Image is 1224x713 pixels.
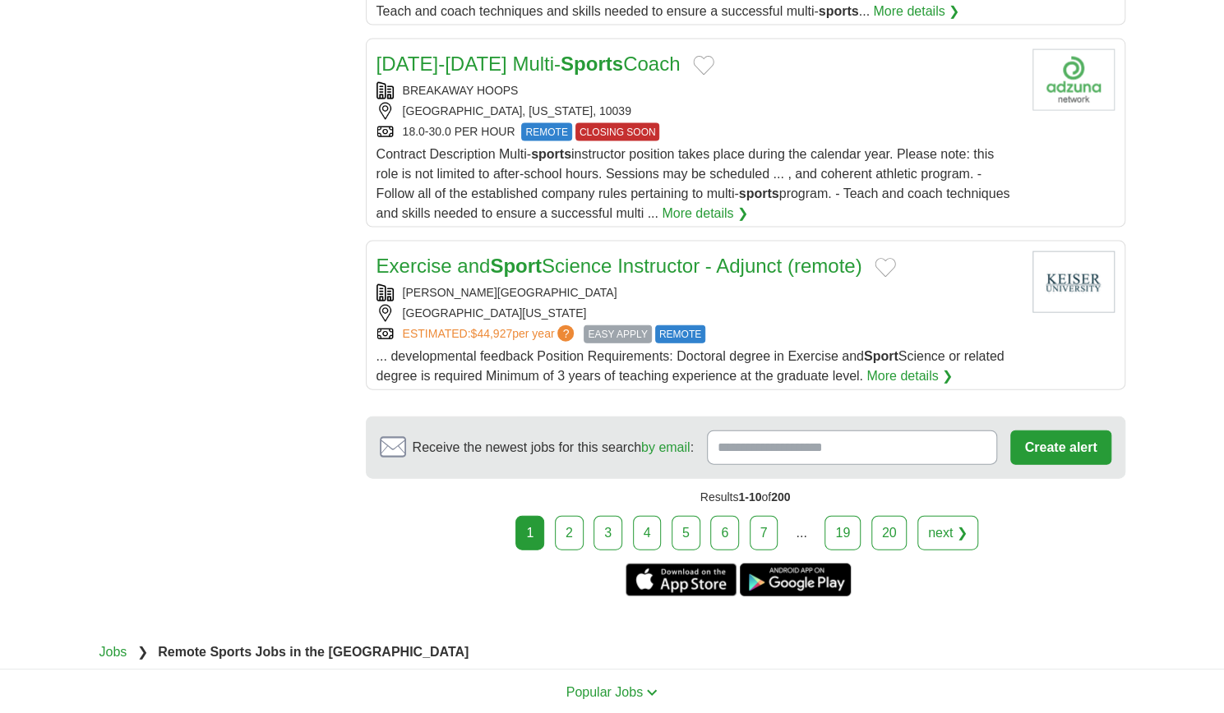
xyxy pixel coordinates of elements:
[655,325,705,343] span: REMOTE
[376,147,1010,220] span: Contract Description Multi- instructor position takes place during the calendar year. Please note...
[515,516,544,550] div: 1
[866,366,953,386] a: More details ❯
[646,689,658,697] img: toggle icon
[584,325,651,343] span: EASY APPLY
[662,204,748,223] a: More details ❯
[561,53,623,75] strong: Sports
[1032,49,1115,111] img: Company logo
[566,685,643,699] span: Popular Jobs
[871,516,908,550] a: 20
[594,516,622,550] a: 3
[137,645,148,659] span: ❯
[917,516,978,550] a: next ❯
[633,516,662,550] a: 4
[376,53,681,75] a: [DATE]-[DATE] Multi-SportsCoach
[531,147,571,161] strong: sports
[366,479,1125,516] div: Results of
[376,82,1019,99] div: BREAKAWAY HOOPS
[750,516,778,550] a: 7
[710,516,739,550] a: 6
[626,563,737,596] a: Get the iPhone app
[521,123,571,141] span: REMOTE
[819,4,859,18] strong: sports
[490,255,542,277] strong: Sport
[376,123,1019,141] div: 18.0-30.0 PER HOUR
[376,103,1019,120] div: [GEOGRAPHIC_DATA], [US_STATE], 10039
[693,56,714,76] button: Add to favorite jobs
[824,516,861,550] a: 19
[557,325,574,342] span: ?
[738,490,761,504] span: 1-10
[740,563,851,596] a: Get the Android app
[376,255,862,277] a: Exercise andSportScience Instructor - Adjunct (remote)
[575,123,660,141] span: CLOSING SOON
[99,645,127,659] a: Jobs
[739,186,779,200] strong: sports
[403,325,578,343] a: ESTIMATED:$44,927per year?
[873,2,959,21] a: More details ❯
[641,440,691,454] a: by email
[864,349,898,363] strong: Sport
[158,645,469,659] strong: Remote Sports Jobs in the [GEOGRAPHIC_DATA]
[875,258,896,278] button: Add to favorite jobs
[403,286,617,299] a: [PERSON_NAME][GEOGRAPHIC_DATA]
[470,327,512,340] span: $44,927
[771,490,790,504] span: 200
[376,349,1005,383] span: ... developmental feedback Position Requirements: Doctoral degree in Exercise and Science or rela...
[376,305,1019,322] div: [GEOGRAPHIC_DATA][US_STATE]
[1032,251,1115,313] img: Keiser University logo
[555,516,584,550] a: 2
[672,516,700,550] a: 5
[413,438,694,458] span: Receive the newest jobs for this search :
[1010,430,1111,465] button: Create alert
[785,517,818,550] div: ...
